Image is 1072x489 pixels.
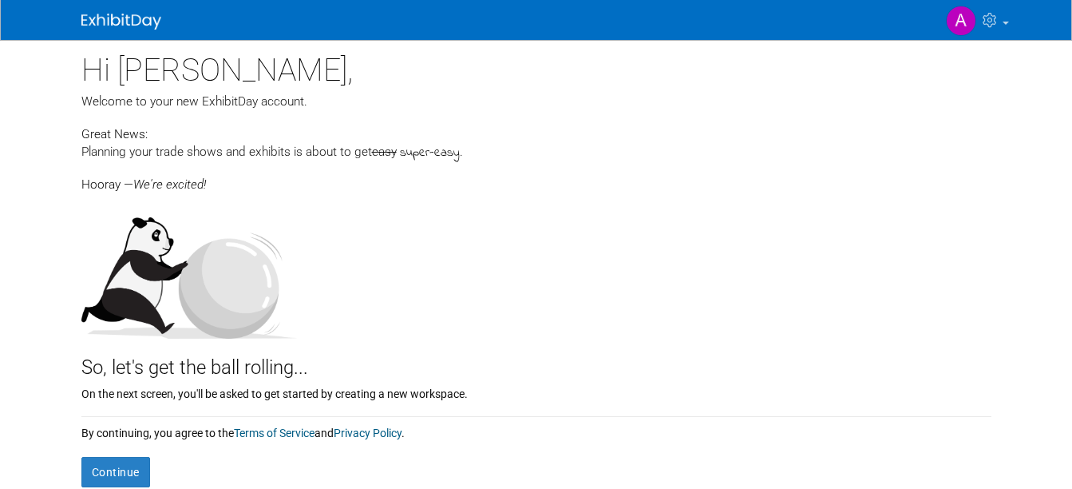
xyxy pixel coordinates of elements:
div: Welcome to your new ExhibitDay account. [81,93,991,110]
button: Continue [81,457,150,487]
img: ALEX ALVARADO GUZMAN [946,6,976,36]
a: Terms of Service [234,427,314,439]
img: ExhibitDay [81,14,161,30]
div: Planning your trade shows and exhibits is about to get . [81,143,991,162]
span: We're excited! [133,177,206,192]
img: Let's get the ball rolling [81,201,297,339]
div: By continuing, you agree to the and . [81,417,991,441]
div: Hooray — [81,162,991,193]
div: Hi [PERSON_NAME], [81,40,991,93]
span: super-easy [400,144,460,162]
div: So, let's get the ball rolling... [81,339,991,382]
div: On the next screen, you'll be asked to get started by creating a new workspace. [81,382,991,402]
div: Great News: [81,125,991,143]
a: Privacy Policy [334,427,402,439]
span: easy [372,145,397,159]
